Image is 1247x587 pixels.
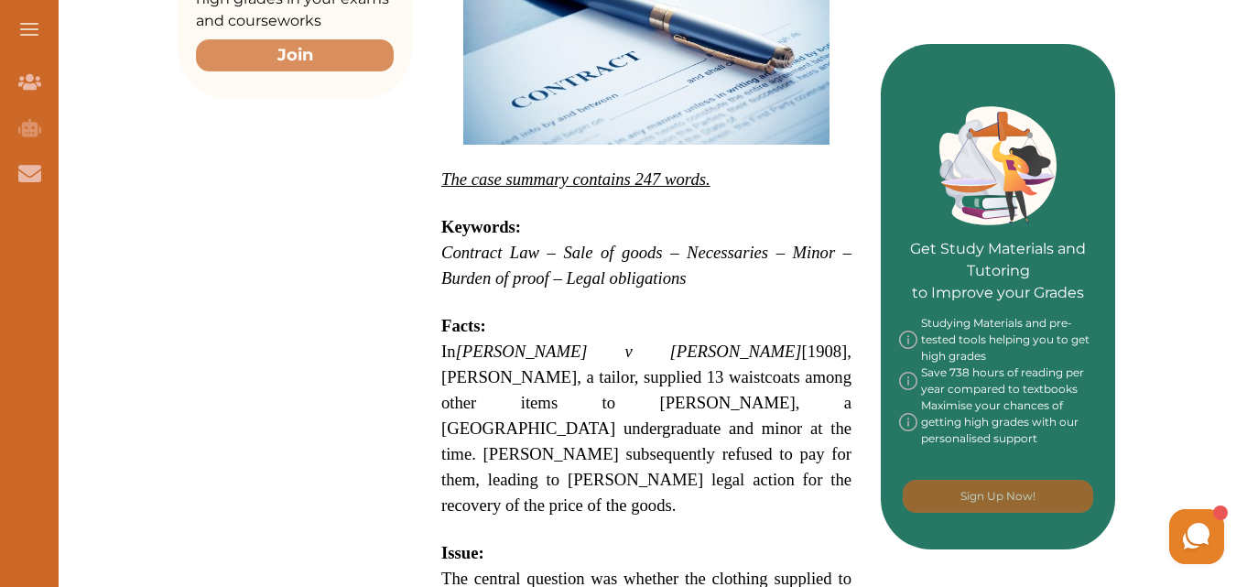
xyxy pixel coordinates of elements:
button: [object Object] [903,480,1093,513]
p: Get Study Materials and Tutoring to Improve your Grades [899,187,1097,304]
img: info-img [899,397,917,447]
strong: Issue: [441,543,484,562]
div: Maximise your chances of getting high grades with our personalised support [899,397,1097,447]
em: The case summary contains 247 words. [441,169,710,189]
img: Green card image [939,106,1057,225]
div: Studying Materials and pre-tested tools helping you to get high grades [899,315,1097,364]
button: Join [196,39,394,71]
div: Save 738 hours of reading per year compared to textbooks [899,364,1097,397]
p: Sign Up Now! [960,488,1036,505]
span: In [1908], [PERSON_NAME], a tailor, supplied 13 waistcoats among other items to [PERSON_NAME], a ... [441,342,851,515]
iframe: HelpCrunch [808,505,1229,569]
img: info-img [899,364,917,397]
img: info-img [899,315,917,364]
strong: Keywords: [441,217,521,236]
em: [PERSON_NAME] v [PERSON_NAME] [456,342,802,361]
em: Contract Law – Sale of goods – Necessaries – Minor – Burden of proof – Legal obligations [441,243,851,288]
strong: Facts: [441,316,486,335]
